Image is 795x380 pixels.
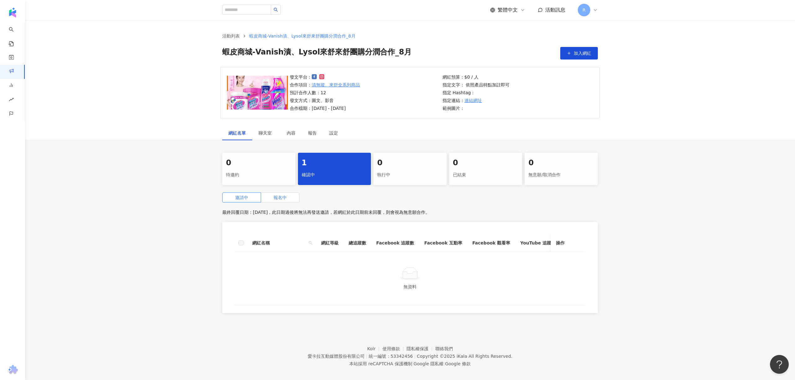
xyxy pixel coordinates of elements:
[290,81,360,88] p: 合作項目：
[445,361,471,366] a: Google 條款
[574,51,591,56] span: 加入網紅
[443,89,510,96] p: 指定 Hashtag：
[560,47,598,59] button: 加入網紅
[316,234,344,252] th: 網紅等級
[443,74,510,80] p: 網紅預算：$0 / 人
[307,238,314,248] span: search
[443,97,510,104] p: 指定連結：
[413,361,444,366] a: Google 隱私權
[274,195,287,200] span: 報名中
[377,158,443,168] div: 0
[302,170,367,180] div: 確認中
[344,234,371,252] th: 總追蹤數
[467,234,515,252] th: Facebook 觀看率
[227,76,288,110] img: 漬無蹤、來舒全系列商品
[412,361,414,366] span: |
[242,283,578,290] div: 無資料
[249,33,356,39] span: 蝦皮商城-Vanish漬、Lysol來舒來舒團購分潤合作_8月
[369,354,413,359] div: 統一編號：53342456
[414,354,416,359] span: |
[366,354,367,359] span: |
[9,23,21,47] a: search
[308,130,317,136] div: 報告
[290,89,360,96] p: 預計合作人數：12
[274,8,278,12] span: search
[222,47,412,59] span: 蝦皮商城-Vanish漬、Lysol來舒來舒團購分潤合作_8月
[453,158,519,168] div: 0
[417,354,512,359] div: Copyright © 2025 All Rights Reserved.
[551,234,585,252] th: 操作
[464,97,482,104] a: 連結網址
[7,365,19,375] img: chrome extension
[367,346,382,351] a: Kolr
[259,131,274,135] span: 聊天室
[770,355,789,374] iframe: Help Scout Beacon - Open
[308,354,365,359] div: 愛卡拉互動媒體股份有限公司
[8,8,18,18] img: logo icon
[443,105,510,112] p: 範例圖片：
[515,234,561,252] th: YouTube 追蹤數
[528,170,594,180] div: 無意願/取消合作
[221,33,241,39] a: 活動列表
[290,97,360,104] p: 發文方式：圖文、影音
[302,158,367,168] div: 1
[371,234,419,252] th: Facebook 追蹤數
[349,360,470,367] span: 本站採用 reCAPTCHA 保護機制
[222,208,598,217] p: 最終回覆日期：[DATE]，此日期過後將無法再發送邀請，若網紅於此日期前未回覆，則會視為無意願合作。
[453,170,519,180] div: 已結束
[9,93,14,107] span: rise
[252,239,306,246] span: 網紅名稱
[329,130,338,136] div: 設定
[226,158,292,168] div: 0
[582,7,586,13] span: R
[382,346,407,351] a: 使用條款
[407,346,435,351] a: 隱私權保護
[287,130,295,136] div: 內容
[228,130,246,136] div: 網紅名單
[290,105,360,112] p: 合作檔期：[DATE] - [DATE]
[419,234,467,252] th: Facebook 互動率
[457,354,467,359] a: iKala
[443,81,510,88] p: 指定文字： 依照產品特點加註即可
[498,7,518,13] span: 繁體中文
[312,81,360,88] a: 漬無蹤、來舒全系列商品
[435,346,453,351] a: 聯絡我們
[377,170,443,180] div: 執行中
[226,170,292,180] div: 待邀約
[290,74,360,80] p: 發文平台：
[235,195,248,200] span: 邀請中
[545,7,565,13] span: 活動訊息
[309,241,312,245] span: search
[528,158,594,168] div: 0
[444,361,445,366] span: |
